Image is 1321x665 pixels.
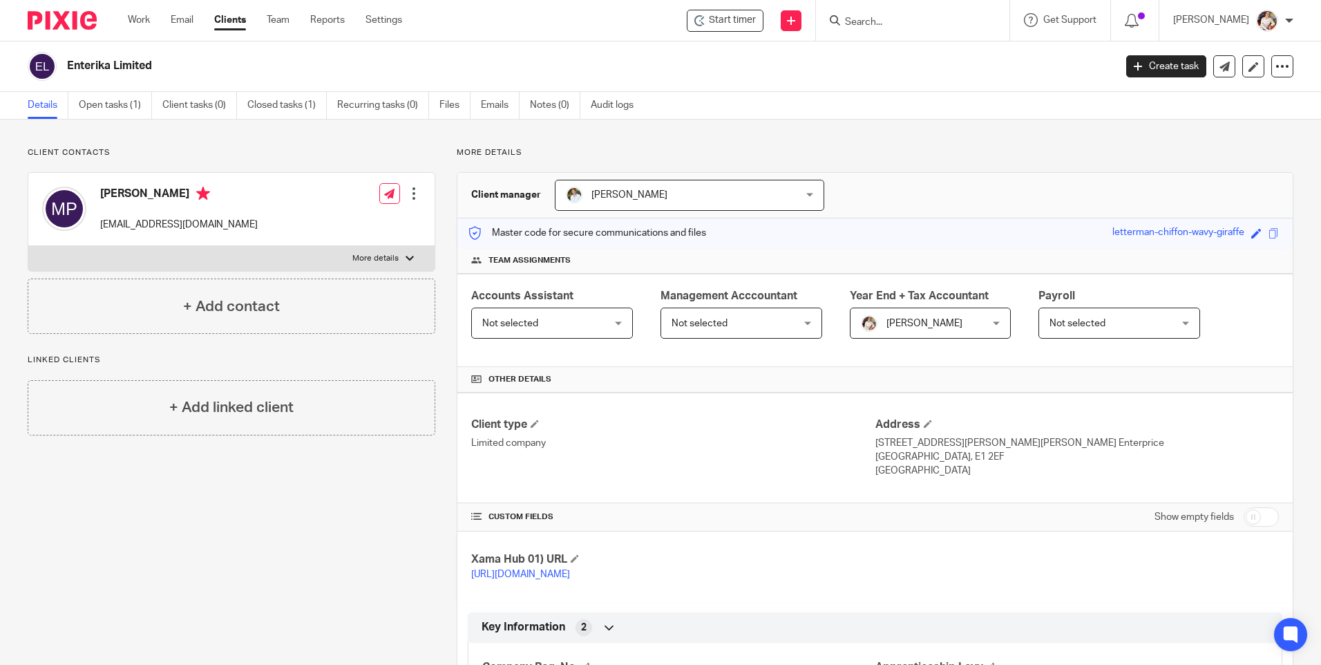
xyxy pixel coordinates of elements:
input: Search [844,17,968,29]
span: Not selected [1049,319,1105,328]
a: Audit logs [591,92,644,119]
h4: + Add linked client [169,397,294,418]
p: [EMAIL_ADDRESS][DOMAIN_NAME] [100,218,258,232]
p: [PERSON_NAME] [1173,13,1249,27]
span: Year End + Tax Accountant [850,290,989,301]
p: Master code for secure communications and files [468,226,706,240]
a: Details [28,92,68,119]
span: Get Support [1043,15,1096,25]
p: Client contacts [28,147,435,158]
i: Primary [196,187,210,200]
a: Client tasks (0) [162,92,237,119]
label: Show empty fields [1154,510,1234,524]
img: Pixie [28,11,97,30]
a: Email [171,13,193,27]
h3: Client manager [471,188,541,202]
h4: Xama Hub 01) URL [471,552,875,567]
a: Closed tasks (1) [247,92,327,119]
a: Team [267,13,289,27]
span: Payroll [1038,290,1075,301]
p: More details [352,253,399,264]
img: svg%3E [42,187,86,231]
img: svg%3E [28,52,57,81]
span: Not selected [672,319,728,328]
a: Files [439,92,471,119]
h4: + Add contact [183,296,280,317]
a: Notes (0) [530,92,580,119]
a: [URL][DOMAIN_NAME] [471,570,570,579]
h4: [PERSON_NAME] [100,187,258,204]
h4: Address [875,418,1279,432]
p: [STREET_ADDRESS][PERSON_NAME][PERSON_NAME] Enterprice [875,436,1279,450]
img: sarah-royle.jpg [566,187,582,203]
a: Clients [214,13,246,27]
span: Accounts Assistant [471,290,573,301]
span: Start timer [709,13,756,28]
a: Create task [1126,55,1206,77]
a: Reports [310,13,345,27]
span: [PERSON_NAME] [591,190,667,200]
span: 2 [581,621,587,635]
a: Emails [481,92,520,119]
div: letterman-chiffon-wavy-giraffe [1112,225,1244,241]
span: Team assignments [488,255,571,266]
div: Enterika Limited [687,10,763,32]
a: Work [128,13,150,27]
img: Kayleigh%20Henson.jpeg [1256,10,1278,32]
span: Not selected [482,319,538,328]
h4: Client type [471,418,875,432]
img: Kayleigh%20Henson.jpeg [861,315,877,332]
p: More details [457,147,1293,158]
h2: Enterika Limited [67,59,897,73]
span: Other details [488,374,551,385]
a: Open tasks (1) [79,92,152,119]
h4: CUSTOM FIELDS [471,512,875,523]
p: Linked clients [28,355,435,366]
span: Key Information [482,620,565,635]
p: Limited company [471,436,875,450]
a: Settings [365,13,402,27]
span: [PERSON_NAME] [886,319,962,328]
p: [GEOGRAPHIC_DATA], E1 2EF [875,450,1279,464]
a: Recurring tasks (0) [337,92,429,119]
span: Management Acccountant [660,290,797,301]
p: [GEOGRAPHIC_DATA] [875,464,1279,478]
